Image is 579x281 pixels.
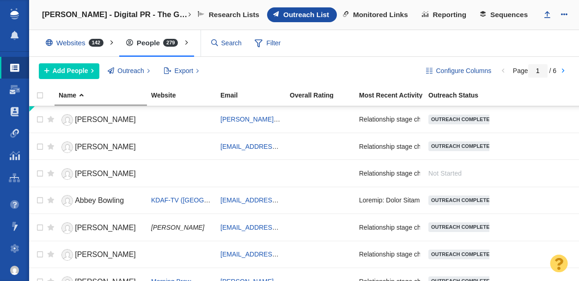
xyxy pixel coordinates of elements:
[290,92,358,98] div: Overall Rating
[59,166,143,182] a: [PERSON_NAME]
[209,11,260,19] span: Research Lists
[75,143,136,151] span: [PERSON_NAME]
[359,169,540,177] span: Relationship stage changed to: Attempting To Reach, 1 Attempt
[175,66,193,76] span: Export
[283,11,329,19] span: Outreach List
[151,224,204,231] span: [PERSON_NAME]
[436,66,491,76] span: Configure Columns
[59,193,143,209] a: Abbey Bowling
[59,220,143,236] a: [PERSON_NAME]
[39,32,115,54] div: Websites
[220,92,289,98] div: Email
[359,250,520,258] span: Relationship stage changed to: Unsuccessful - No Reply
[421,63,497,79] button: Configure Columns
[220,196,330,204] a: [EMAIL_ADDRESS][DOMAIN_NAME]
[75,116,136,123] span: [PERSON_NAME]
[59,139,143,155] a: [PERSON_NAME]
[267,7,337,22] a: Outreach List
[42,10,188,19] h4: [PERSON_NAME] - Digital PR - The Gen Z Economy: Survival, Strategy, and Side Hustles
[290,92,358,100] a: Overall Rating
[103,63,155,79] button: Outreach
[53,66,88,76] span: Add People
[353,11,408,19] span: Monitored Links
[220,116,437,123] a: [PERSON_NAME][EMAIL_ADDRESS][PERSON_NAME][DOMAIN_NAME]
[151,92,219,100] a: Website
[192,7,267,22] a: Research Lists
[513,67,556,74] span: Page / 6
[428,92,497,98] div: Outreach Status
[416,7,474,22] a: Reporting
[89,39,104,47] span: 142
[59,92,150,98] div: Name
[359,142,472,151] span: Relationship stage changed to: Bounce
[250,35,286,52] span: Filter
[75,224,136,232] span: [PERSON_NAME]
[151,92,219,98] div: Website
[59,247,143,263] a: [PERSON_NAME]
[158,63,204,79] button: Export
[359,92,427,98] div: Most Recent Activity
[220,92,289,100] a: Email
[359,115,543,123] span: Relationship stage changed to: Attempting To Reach, 2 Attempts
[220,250,383,258] a: [EMAIL_ADDRESS][PERSON_NAME][DOMAIN_NAME]
[10,266,19,275] img: 4d4450a2c5952a6e56f006464818e682
[359,223,482,232] span: Relationship stage changed to: Not Started
[490,11,528,19] span: Sequences
[75,170,136,177] span: [PERSON_NAME]
[10,8,18,19] img: buzzstream_logo_iconsimple.png
[75,196,124,204] span: Abbey Bowling
[220,224,330,231] a: [EMAIL_ADDRESS][DOMAIN_NAME]
[151,196,323,204] a: KDAF-TV ([GEOGRAPHIC_DATA], [GEOGRAPHIC_DATA])
[59,112,143,128] a: [PERSON_NAME]
[39,63,99,79] button: Add People
[59,92,150,100] a: Name
[433,11,467,19] span: Reporting
[220,143,330,150] a: [EMAIL_ADDRESS][DOMAIN_NAME]
[117,66,144,76] span: Outreach
[207,35,246,51] input: Search
[337,7,416,22] a: Monitored Links
[474,7,536,22] a: Sequences
[75,250,136,258] span: [PERSON_NAME]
